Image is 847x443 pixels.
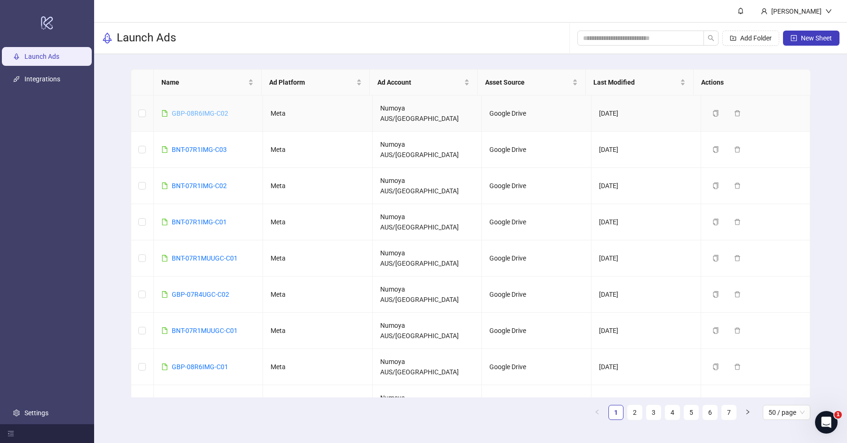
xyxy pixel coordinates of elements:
td: Numoya AUS/[GEOGRAPHIC_DATA] [373,277,482,313]
td: Meta [263,95,373,132]
span: 50 / page [768,405,805,419]
span: file [161,182,168,189]
td: Google Drive [482,240,591,277]
a: 5 [684,405,698,419]
td: Google Drive [482,349,591,385]
th: Asset Source [478,70,586,95]
span: down [825,8,832,15]
td: [DATE] [591,385,701,421]
li: 1 [608,405,623,420]
td: [DATE] [591,204,701,240]
span: copy [712,219,719,225]
th: Name [154,70,262,95]
span: search [708,35,714,41]
a: Launch Ads [24,53,59,60]
li: 2 [627,405,642,420]
td: [DATE] [591,132,701,168]
span: copy [712,327,719,334]
span: folder-add [730,35,736,41]
span: file [161,255,168,261]
span: bell [737,8,744,14]
a: GBP-07R4UGC-C02 [172,291,229,298]
td: Numoya AUS/[GEOGRAPHIC_DATA] [373,349,482,385]
span: user [761,8,767,15]
li: 6 [703,405,718,420]
td: Numoya AUS/[GEOGRAPHIC_DATA] [373,240,482,277]
a: 7 [722,405,736,419]
th: Actions [694,70,802,95]
div: [PERSON_NAME] [767,6,825,16]
span: file [161,219,168,225]
iframe: Intercom live chat [815,411,838,434]
td: [DATE] [591,95,701,132]
li: Previous Page [590,405,605,420]
span: file [161,146,168,153]
a: Settings [24,409,48,417]
td: Google Drive [482,385,591,421]
span: delete [734,110,741,117]
a: 2 [628,405,642,419]
span: Ad Account [377,77,463,87]
td: Numoya AUS/[GEOGRAPHIC_DATA] [373,313,482,349]
button: New Sheet [783,31,839,46]
td: Google Drive [482,277,591,313]
td: Numoya AUS/[GEOGRAPHIC_DATA] [373,168,482,204]
li: 4 [665,405,680,420]
span: delete [734,146,741,153]
td: Meta [263,132,373,168]
span: Name [161,77,247,87]
button: Add Folder [722,31,779,46]
span: delete [734,255,741,261]
td: [DATE] [591,277,701,313]
button: right [740,405,755,420]
span: rocket [102,32,113,44]
span: left [594,409,600,415]
span: file [161,364,168,370]
span: copy [712,110,719,117]
td: Google Drive [482,168,591,204]
span: copy [712,291,719,298]
td: Meta [263,385,373,421]
th: Ad Platform [262,70,370,95]
a: 6 [703,405,717,419]
td: Meta [263,277,373,313]
span: delete [734,327,741,334]
td: Meta [263,204,373,240]
td: Numoya AUS/[GEOGRAPHIC_DATA] [373,132,482,168]
span: delete [734,364,741,370]
td: Google Drive [482,95,591,132]
a: 3 [647,405,661,419]
span: right [745,409,751,415]
span: Last Modified [593,77,679,87]
span: file [161,110,168,117]
td: Numoya AUS/[GEOGRAPHIC_DATA] [373,385,482,421]
span: delete [734,291,741,298]
th: Ad Account [370,70,478,95]
td: Google Drive [482,132,591,168]
span: copy [712,182,719,189]
a: BNT-07R1IMG-C01 [172,218,227,226]
a: 1 [609,405,623,419]
a: Integrations [24,75,60,83]
a: 4 [665,405,679,419]
button: left [590,405,605,420]
span: 1 [834,411,842,419]
a: BNT-07R1MUUGC-C01 [172,254,238,262]
span: copy [712,255,719,261]
span: copy [712,364,719,370]
span: file [161,291,168,298]
td: Meta [263,240,373,277]
td: Google Drive [482,204,591,240]
td: Meta [263,168,373,204]
span: delete [734,219,741,225]
td: [DATE] [591,349,701,385]
span: copy [712,146,719,153]
span: menu-fold [8,430,14,437]
td: [DATE] [591,313,701,349]
span: Add Folder [740,34,772,42]
h3: Launch Ads [117,31,176,46]
span: Asset Source [485,77,570,87]
td: [DATE] [591,168,701,204]
div: Page Size [763,405,810,420]
span: delete [734,182,741,189]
